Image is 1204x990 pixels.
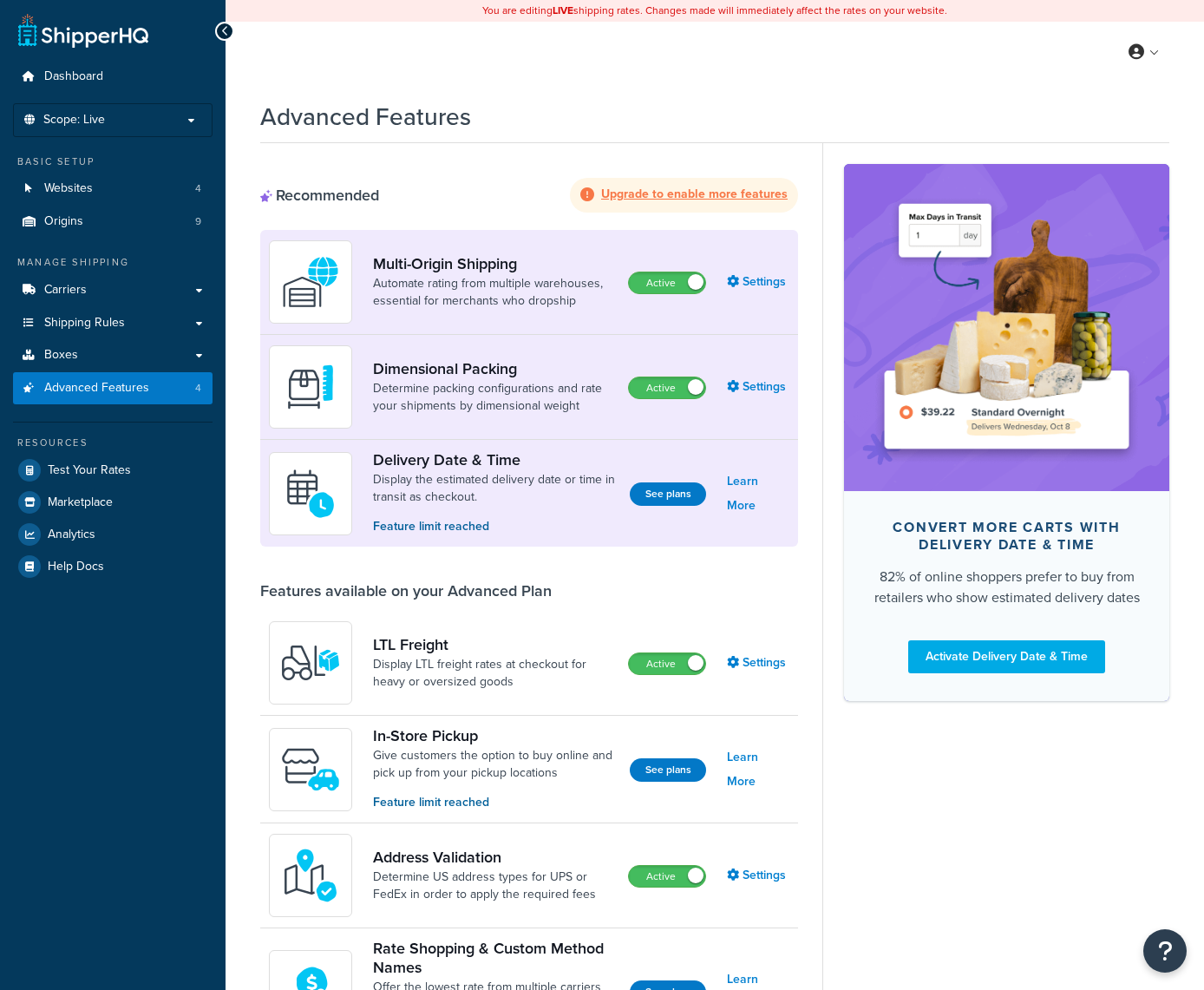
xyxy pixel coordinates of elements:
[13,436,213,450] div: Resources
[373,747,616,782] a: Give customers the option to buy online and pick up from your pickup locations
[373,726,616,745] a: In-Store Pickup
[872,567,1142,608] div: 82% of online shoppers prefer to buy from retailers who show estimated delivery dates
[43,113,105,128] span: Scope: Live
[727,375,789,399] a: Settings
[13,487,213,518] a: Marketplace
[260,186,379,205] div: Recommended
[13,339,213,371] a: Boxes
[727,863,789,888] a: Settings
[373,517,616,536] p: Feature limit reached
[727,270,789,294] a: Settings
[48,560,104,574] span: Help Docs
[373,450,616,469] a: Delivery Date & Time
[13,307,213,339] a: Shipping Rules
[373,635,614,654] a: LTL Freight
[195,214,201,229] span: 9
[13,372,213,404] li: Advanced Features
[260,581,552,600] div: Features available on your Advanced Plan
[44,69,103,84] span: Dashboard
[373,380,614,415] a: Determine packing configurations and rate your shipments by dimensional weight
[872,519,1142,554] div: Convert more carts with delivery date & time
[13,519,213,550] a: Analytics
[727,745,789,794] a: Learn More
[44,381,149,396] span: Advanced Features
[630,758,706,782] button: See plans
[260,100,471,134] h1: Advanced Features
[373,359,614,378] a: Dimensional Packing
[48,528,95,542] span: Analytics
[629,866,705,887] label: Active
[13,455,213,486] a: Test Your Rates
[44,214,83,229] span: Origins
[13,61,213,93] a: Dashboard
[280,845,341,906] img: kIG8fy0lQAAAABJRU5ErkJggg==
[908,640,1105,673] a: Activate Delivery Date & Time
[13,551,213,582] a: Help Docs
[629,653,705,674] label: Active
[195,181,201,196] span: 4
[629,272,705,293] label: Active
[1143,929,1187,973] button: Open Resource Center
[727,469,789,518] a: Learn More
[44,348,78,363] span: Boxes
[44,316,125,331] span: Shipping Rules
[13,372,213,404] a: Advanced Features4
[48,495,113,510] span: Marketplace
[280,739,341,800] img: wfgcfpwTIucLEAAAAASUVORK5CYII=
[280,463,341,524] img: gfkeb5ejjkALwAAAABJRU5ErkJggg==
[727,651,789,675] a: Settings
[373,869,614,903] a: Determine US address types for UPS or FedEx in order to apply the required fees
[373,254,614,273] a: Multi-Origin Shipping
[280,633,341,693] img: y79ZsPf0fXUFUhFXDzUgf+ktZg5F2+ohG75+v3d2s1D9TjoU8PiyCIluIjV41seZevKCRuEjTPPOKHJsQcmKCXGdfprl3L4q7...
[195,381,201,396] span: 4
[280,252,341,312] img: WatD5o0RtDAAAAAElFTkSuQmCC
[13,255,213,270] div: Manage Shipping
[630,482,706,506] button: See plans
[601,185,788,203] strong: Upgrade to enable more features
[13,173,213,205] li: Websites
[13,206,213,238] a: Origins9
[13,154,213,169] div: Basic Setup
[553,3,573,18] b: LIVE
[280,357,341,417] img: DTVBYsAAAAAASUVORK5CYII=
[373,656,614,691] a: Display LTL freight rates at checkout for heavy or oversized goods
[373,793,616,812] p: Feature limit reached
[373,848,614,867] a: Address Validation
[44,181,93,196] span: Websites
[13,274,213,306] a: Carriers
[373,939,616,977] a: Rate Shopping & Custom Method Names
[44,283,87,298] span: Carriers
[373,275,614,310] a: Automate rating from multiple warehouses, essential for merchants who dropship
[13,173,213,205] a: Websites4
[373,471,616,506] a: Display the estimated delivery date or time in transit as checkout.
[48,463,131,478] span: Test Your Rates
[13,206,213,238] li: Origins
[870,190,1143,464] img: feature-image-ddt-36eae7f7280da8017bfb280eaccd9c446f90b1fe08728e4019434db127062ab4.png
[629,377,705,398] label: Active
